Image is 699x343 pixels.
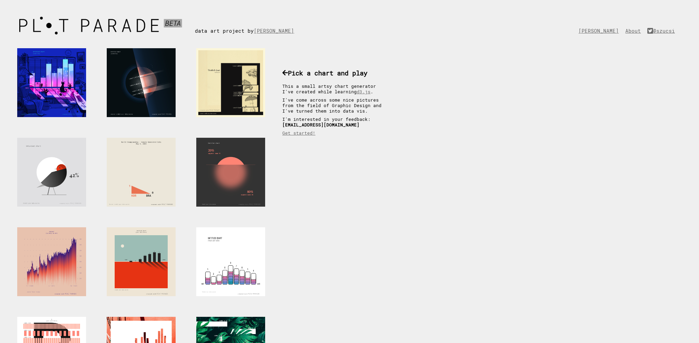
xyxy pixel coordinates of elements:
[254,28,298,34] a: [PERSON_NAME]
[195,14,304,34] div: data art project by
[357,89,371,94] a: d3.js
[625,28,644,34] a: About
[282,116,389,127] p: I'm interested in your feedback:
[282,122,359,127] b: [EMAIL_ADDRESS][DOMAIN_NAME]
[282,83,389,94] p: This a small artsy chart generator I've created while learning .
[282,97,389,114] p: I've come across some nice pictures from the field of Graphic Design and I've turned them into da...
[282,69,389,77] h3: Pick a chart and play
[282,130,315,136] a: Get started!
[647,28,678,34] a: @szucsi
[578,28,622,34] a: [PERSON_NAME]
